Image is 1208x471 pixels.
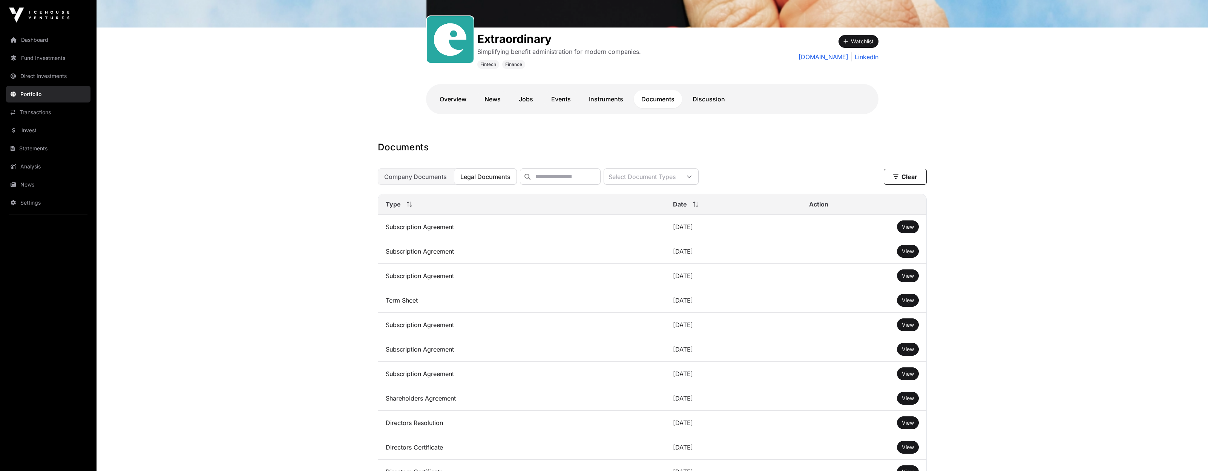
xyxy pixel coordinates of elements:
button: View [897,367,919,380]
a: View [902,297,914,304]
a: Dashboard [6,32,90,48]
span: View [902,346,914,352]
iframe: Chat Widget [1170,435,1208,471]
td: [DATE] [665,313,802,337]
button: View [897,318,919,331]
nav: Tabs [432,90,872,108]
a: Events [544,90,578,108]
span: View [902,321,914,328]
td: [DATE] [665,386,802,411]
button: View [897,269,919,282]
a: View [902,419,914,427]
button: Legal Documents [454,168,517,185]
button: Watchlist [839,35,878,48]
td: [DATE] [665,435,802,460]
a: [DOMAIN_NAME] [799,52,848,61]
a: View [902,321,914,329]
a: View [902,223,914,231]
td: Directors Resolution [378,411,665,435]
span: View [902,395,914,401]
span: Action [809,200,828,209]
a: Settings [6,194,90,211]
td: Subscription Agreement [378,362,665,386]
a: Analysis [6,158,90,175]
span: View [902,272,914,279]
button: View [897,392,919,405]
span: Legal Documents [460,173,510,180]
a: Discussion [685,90,733,108]
a: Documents [634,90,682,108]
td: Subscription Agreement [378,215,665,239]
button: View [897,220,919,233]
td: [DATE] [665,411,802,435]
a: LinkedIn [851,52,878,61]
a: View [902,443,914,451]
td: Term Sheet [378,288,665,313]
td: Directors Certificate [378,435,665,460]
button: View [897,343,919,356]
td: [DATE] [665,239,802,264]
td: Subscription Agreement [378,313,665,337]
td: [DATE] [665,362,802,386]
img: Icehouse Ventures Logo [9,8,69,23]
a: Overview [432,90,474,108]
a: Transactions [6,104,90,121]
h1: Extraordinary [477,32,641,46]
span: Type [386,200,401,209]
button: View [897,441,919,454]
a: Direct Investments [6,68,90,84]
td: [DATE] [665,288,802,313]
span: View [902,370,914,377]
a: View [902,248,914,255]
span: Fintech [480,61,496,67]
a: Instruments [581,90,631,108]
span: Finance [505,61,522,67]
p: Simplifying benefit administration for modern companies. [477,47,641,56]
td: Subscription Agreement [378,239,665,264]
a: View [902,395,914,402]
a: View [902,272,914,280]
a: Jobs [511,90,541,108]
a: Invest [6,122,90,139]
td: Shareholders Agreement [378,386,665,411]
a: View [902,346,914,353]
a: Fund Investments [6,50,90,66]
td: [DATE] [665,264,802,288]
span: View [902,248,914,254]
img: output-onlinepngtools---2025-04-04T105842.413.png [430,19,471,60]
td: Subscription Agreement [378,264,665,288]
button: View [897,245,919,258]
span: View [902,297,914,303]
a: News [6,176,90,193]
a: Portfolio [6,86,90,102]
td: [DATE] [665,337,802,362]
button: View [897,416,919,429]
span: View [902,223,914,230]
span: View [902,444,914,450]
div: Select Document Types [604,169,680,184]
button: Company Documents [378,168,453,185]
td: Subscription Agreement [378,337,665,362]
span: View [902,419,914,426]
button: View [897,294,919,307]
h1: Documents [378,141,927,153]
span: Company Documents [384,173,447,180]
span: Date [673,200,687,209]
button: Clear [884,169,927,185]
td: [DATE] [665,215,802,239]
a: Statements [6,140,90,157]
a: View [902,370,914,378]
a: News [477,90,508,108]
